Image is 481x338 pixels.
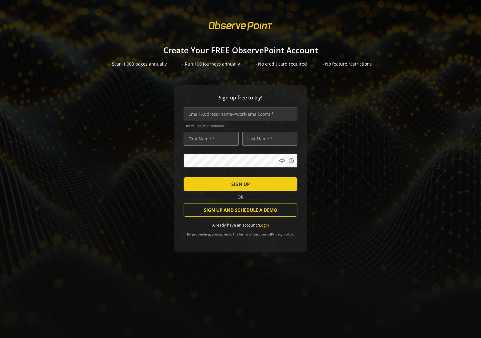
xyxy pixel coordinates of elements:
div: • No credit card required [255,61,307,67]
mat-icon: info [288,158,294,164]
span: SIGN UP AND SCHEDULE A DEMO [204,204,277,215]
div: • Scan 1,000 pages annually [109,61,167,67]
span: SIGN UP [231,179,250,190]
span: Sign-up free to try! [184,94,297,101]
input: Email Address (name@work-email.com) * [184,107,297,121]
a: Login [259,222,269,228]
button: SIGN UP AND SCHEDULE A DEMO [184,203,297,217]
a: Privacy Policy [271,232,293,236]
button: SIGN UP [184,177,297,191]
span: OR [235,194,246,200]
div: • Run 100 Journeys annually [182,61,240,67]
mat-icon: visibility [279,158,285,164]
input: First Name * [184,132,239,146]
a: Terms of Service [238,232,265,236]
input: Last Name * [242,132,297,146]
span: This will be your Username [184,123,297,128]
div: By proceeding, you agree to the and . [184,228,297,236]
div: • No feature restrictions [322,61,372,67]
div: Already have an account? [184,222,297,228]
